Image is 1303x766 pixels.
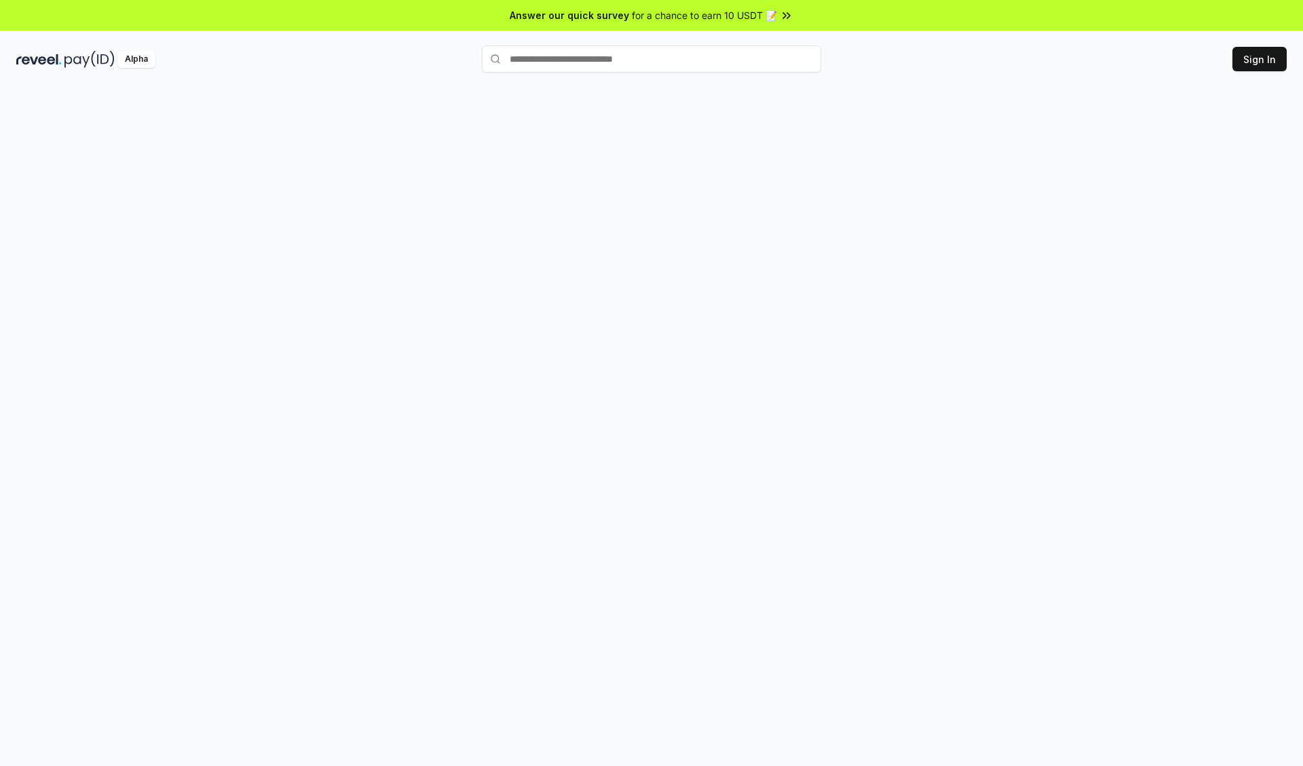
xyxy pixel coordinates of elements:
div: Alpha [117,51,155,68]
span: for a chance to earn 10 USDT 📝 [632,8,777,22]
span: Answer our quick survey [510,8,629,22]
button: Sign In [1232,47,1287,71]
img: pay_id [64,51,115,68]
img: reveel_dark [16,51,62,68]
